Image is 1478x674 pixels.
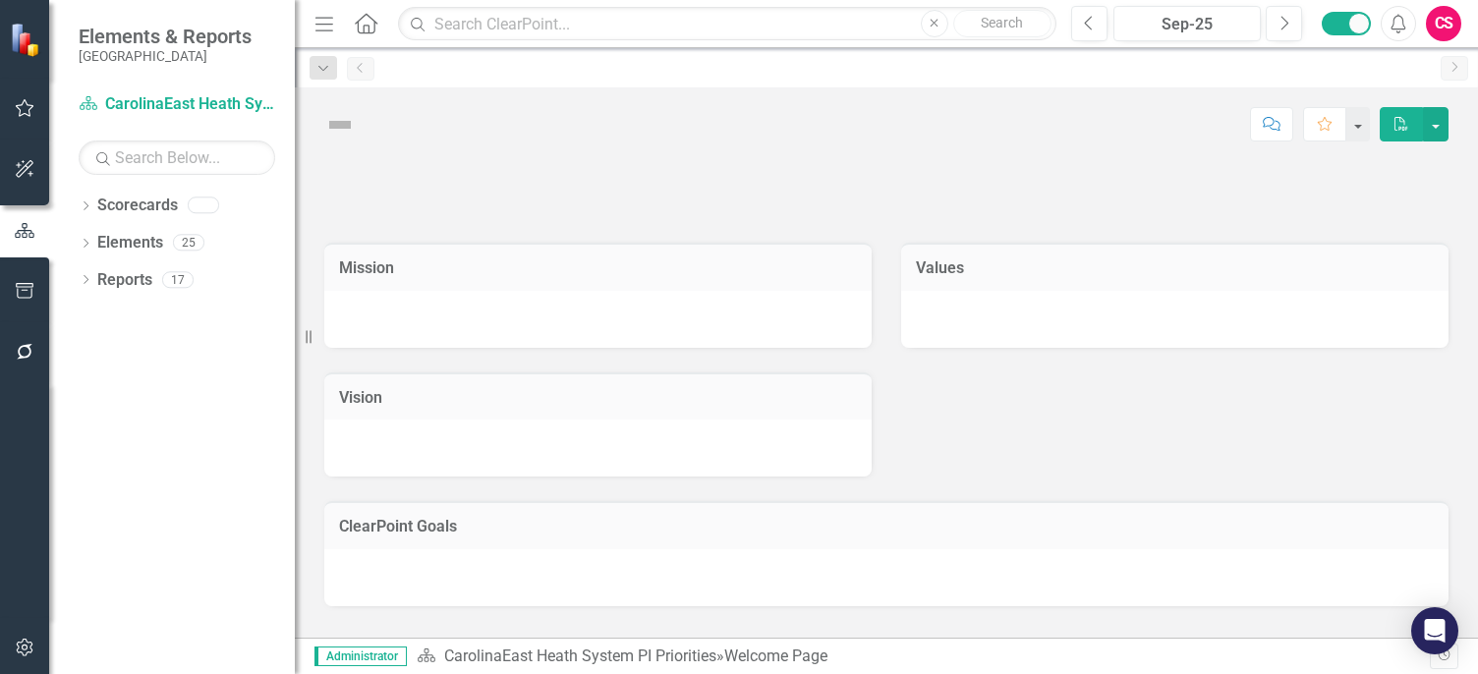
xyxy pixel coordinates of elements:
div: Welcome Page [724,646,827,665]
h3: Values [916,259,1434,277]
img: Not Defined [324,109,356,140]
div: 25 [173,235,204,252]
input: Search Below... [79,140,275,175]
a: Reports [97,269,152,292]
a: Scorecards [97,195,178,217]
div: 17 [162,271,194,288]
a: CarolinaEast Heath System PI Priorities [79,93,275,116]
h3: ClearPoint Goals [339,518,1434,535]
div: » [417,646,1430,668]
span: Administrator [314,646,407,666]
small: [GEOGRAPHIC_DATA] [79,48,252,64]
input: Search ClearPoint... [398,7,1056,41]
div: Open Intercom Messenger [1411,607,1458,654]
a: CarolinaEast Heath System PI Priorities [444,646,716,665]
button: Sep-25 [1113,6,1261,41]
span: Search [981,15,1023,30]
h3: Vision [339,389,857,407]
span: Elements & Reports [79,25,252,48]
button: Search [953,10,1052,37]
img: ClearPoint Strategy [9,21,46,58]
a: Elements [97,232,163,254]
div: Sep-25 [1120,13,1254,36]
button: CS [1426,6,1461,41]
h3: Mission [339,259,857,277]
